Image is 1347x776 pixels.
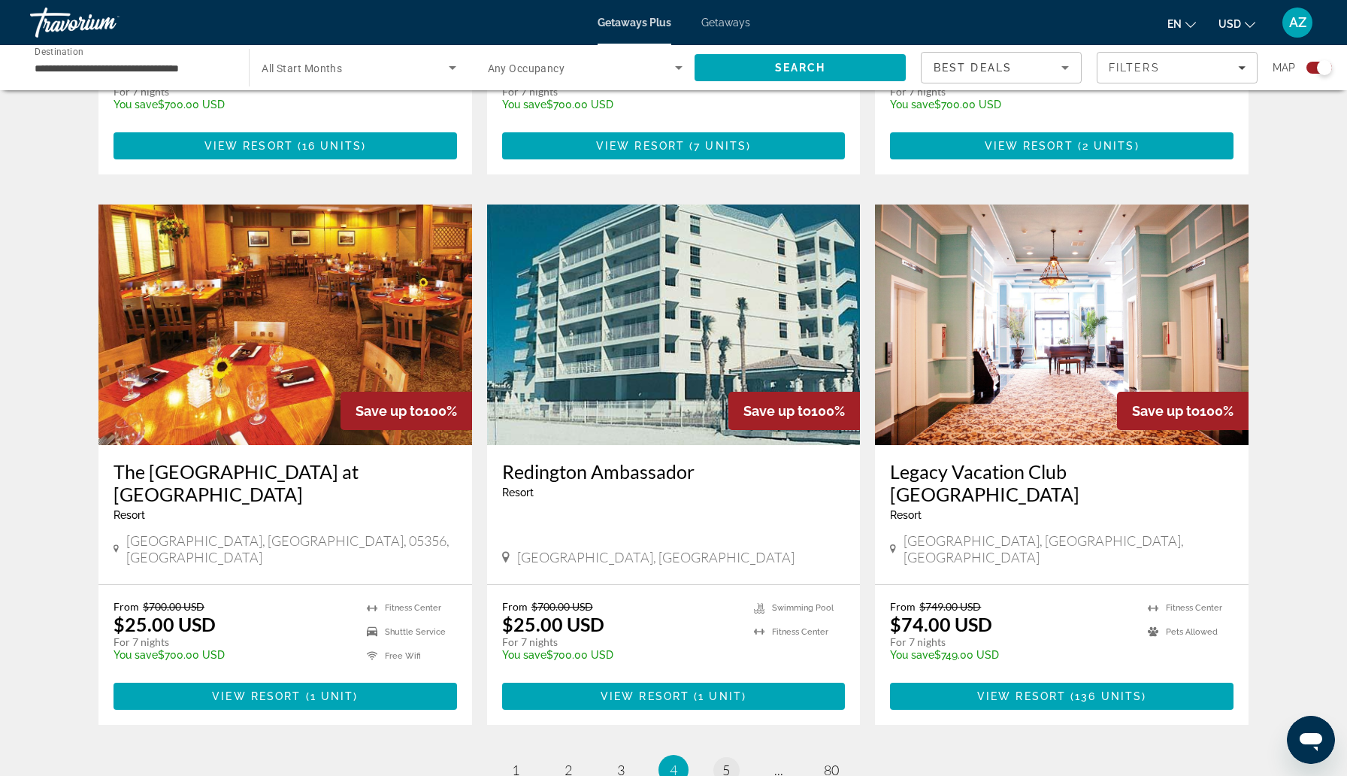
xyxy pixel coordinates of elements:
[502,99,831,111] p: $700.00 USD
[502,683,846,710] button: View Resort(1 unit)
[1287,716,1335,764] iframe: Button to launch messaging window
[502,99,546,111] span: You save
[385,627,446,637] span: Shuttle Service
[30,3,180,42] a: Travorium
[890,613,992,635] p: $74.00 USD
[114,85,356,99] p: For 7 nights
[1073,140,1140,152] span: ( )
[114,613,216,635] p: $25.00 USD
[310,690,354,702] span: 1 unit
[685,140,751,152] span: ( )
[695,54,906,81] button: Search
[890,683,1233,710] button: View Resort(136 units)
[114,649,352,661] p: $700.00 USD
[1132,403,1200,419] span: Save up to
[502,85,831,99] p: For 7 nights
[701,17,750,29] a: Getaways
[728,392,860,430] div: 100%
[875,205,1249,445] img: Legacy Vacation Club Brigantine Beach
[1167,18,1182,30] span: en
[35,59,229,77] input: Select destination
[890,85,1133,99] p: For 7 nights
[98,205,472,445] img: The Grand Summit Resort Hotel & Conference Center at Mount Snow
[1166,603,1222,613] span: Fitness Center
[502,487,534,499] span: Resort
[1273,57,1295,78] span: Map
[114,132,457,159] button: View Resort(16 units)
[743,403,811,419] span: Save up to
[1278,7,1317,38] button: User Menu
[1218,13,1255,35] button: Change currency
[502,635,740,649] p: For 7 nights
[904,532,1233,565] span: [GEOGRAPHIC_DATA], [GEOGRAPHIC_DATA], [GEOGRAPHIC_DATA]
[890,509,922,521] span: Resort
[385,651,421,661] span: Free Wifi
[890,635,1133,649] p: For 7 nights
[1066,690,1146,702] span: ( )
[1218,18,1241,30] span: USD
[35,46,83,56] span: Destination
[934,62,1012,74] span: Best Deals
[890,460,1233,505] a: Legacy Vacation Club [GEOGRAPHIC_DATA]
[143,600,204,613] span: $700.00 USD
[262,62,342,74] span: All Start Months
[890,99,934,111] span: You save
[698,690,742,702] span: 1 unit
[385,603,441,613] span: Fitness Center
[301,690,358,702] span: ( )
[1117,392,1249,430] div: 100%
[919,600,981,613] span: $749.00 USD
[985,140,1073,152] span: View Resort
[890,649,1133,661] p: $749.00 USD
[1075,690,1142,702] span: 136 units
[487,205,861,445] img: Redington Ambassador
[502,613,604,635] p: $25.00 USD
[502,649,740,661] p: $700.00 USD
[694,140,746,152] span: 7 units
[114,99,356,111] p: $700.00 USD
[488,62,565,74] span: Any Occupancy
[204,140,293,152] span: View Resort
[531,600,593,613] span: $700.00 USD
[114,509,145,521] span: Resort
[1097,52,1258,83] button: Filters
[775,62,826,74] span: Search
[114,683,457,710] button: View Resort(1 unit)
[689,690,746,702] span: ( )
[502,600,528,613] span: From
[212,690,301,702] span: View Resort
[502,460,846,483] a: Redington Ambassador
[1082,140,1135,152] span: 2 units
[1109,62,1160,74] span: Filters
[890,600,916,613] span: From
[114,99,158,111] span: You save
[114,600,139,613] span: From
[977,690,1066,702] span: View Resort
[114,460,457,505] a: The [GEOGRAPHIC_DATA] at [GEOGRAPHIC_DATA]
[502,132,846,159] button: View Resort(7 units)
[934,59,1069,77] mat-select: Sort by
[502,649,546,661] span: You save
[1289,15,1306,30] span: AZ
[598,17,671,29] a: Getaways Plus
[341,392,472,430] div: 100%
[114,649,158,661] span: You save
[772,627,828,637] span: Fitness Center
[601,690,689,702] span: View Resort
[517,549,795,565] span: [GEOGRAPHIC_DATA], [GEOGRAPHIC_DATA]
[890,132,1233,159] button: View Resort(2 units)
[293,140,366,152] span: ( )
